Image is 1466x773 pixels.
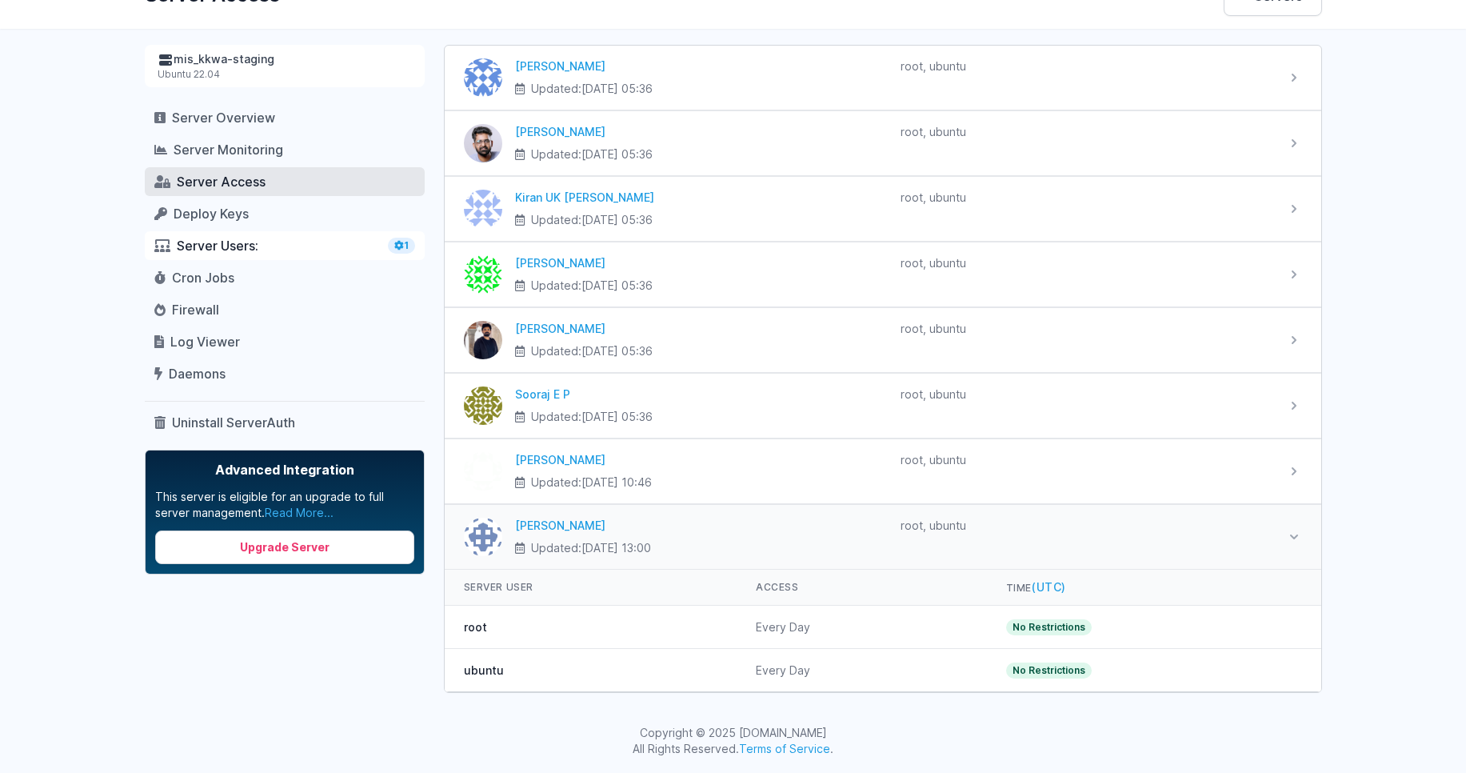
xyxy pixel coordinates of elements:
[170,334,240,350] span: Log Viewer
[145,199,425,228] a: Deploy Keys
[145,408,425,437] a: Uninstall ServerAuth
[737,649,987,693] td: Every Day
[174,142,283,158] span: Server Monitoring
[581,147,653,161] time: [DATE] 05:36
[515,452,888,468] div: [PERSON_NAME]
[445,308,1321,372] a: Geevar Joseph [PERSON_NAME] Updated:[DATE] 05:36 root, ubuntu
[174,206,249,222] span: Deploy Keys
[901,190,1273,206] div: root, ubuntu
[172,302,219,318] span: Firewall
[737,570,987,606] th: Access
[531,278,653,294] span: Updated:
[581,475,652,489] time: [DATE] 10:46
[581,82,653,95] time: [DATE] 05:36
[581,541,651,555] time: [DATE] 13:00
[531,81,653,97] span: Updated:
[445,242,1321,306] a: Gogul Chalil Vengara [PERSON_NAME] Updated:[DATE] 05:36 root, ubuntu
[515,124,888,140] div: [PERSON_NAME]
[901,518,1273,534] div: root, ubuntu
[445,374,1321,438] a: Sooraj E P Sooraj E P Updated:[DATE] 05:36 root, ubuntu
[901,452,1273,468] div: root, ubuntu
[155,460,414,479] span: Advanced Integration
[901,124,1273,140] div: root, ubuntu
[987,570,1321,606] th: Time
[445,505,1321,569] a: Athira Ramesan [PERSON_NAME] Updated:[DATE] 13:00 root, ubuntu
[145,103,425,132] a: Server Overview
[581,213,653,226] time: [DATE] 05:36
[464,386,502,425] img: Sooraj E P
[172,415,295,431] span: Uninstall ServerAuth
[145,359,425,388] a: Daemons
[265,506,334,519] a: Read More...
[145,327,425,356] a: Log Viewer
[388,238,415,254] span: 1
[145,263,425,292] a: Cron Jobs
[445,177,1321,241] a: Kiran UK Pillai Kiran UK [PERSON_NAME] Updated:[DATE] 05:36 root, ubuntu
[464,321,502,359] img: Geevar Joseph
[177,174,266,190] span: Server Access
[515,386,888,403] div: Sooraj E P
[515,255,888,271] div: [PERSON_NAME]
[531,212,653,228] span: Updated:
[445,570,737,606] th: Server User
[1032,580,1066,594] span: (UTC)
[445,649,737,693] td: ubuntu
[901,255,1273,271] div: root, ubuntu
[531,409,653,425] span: Updated:
[737,606,987,649] td: Every Day
[464,452,502,491] img: ahdil latheef
[155,531,414,564] a: Upgrade Server
[531,540,651,556] span: Updated:
[739,742,830,755] a: Terms of Service
[464,255,502,294] img: Gogul Chalil Vengara
[531,343,653,359] span: Updated:
[169,366,226,382] span: Daemons
[581,278,653,292] time: [DATE] 05:36
[445,606,737,649] td: root
[464,124,502,162] img: Sankaran
[158,51,412,68] div: mis_kkwa-staging
[464,518,502,556] img: Athira Ramesan
[515,190,888,206] div: Kiran UK [PERSON_NAME]
[581,344,653,358] time: [DATE] 05:36
[145,135,425,164] a: Server Monitoring
[515,518,888,534] div: [PERSON_NAME]
[1006,663,1092,679] span: No Restrictions
[515,58,888,74] div: [PERSON_NAME]
[515,321,888,337] div: [PERSON_NAME]
[901,321,1273,337] div: root, ubuntu
[177,238,255,254] span: Server Users
[464,58,502,97] img: Sudeesh
[901,58,1273,74] div: root, ubuntu
[445,111,1321,175] a: Sankaran [PERSON_NAME] Updated:[DATE] 05:36 root, ubuntu
[145,231,425,260] a: Server Users: 1
[901,386,1273,403] div: root, ubuntu
[445,439,1321,503] a: ahdil latheef [PERSON_NAME] Updated:[DATE] 10:46 root, ubuntu
[531,475,652,491] span: Updated:
[445,46,1321,110] a: Sudeesh [PERSON_NAME] Updated:[DATE] 05:36 root, ubuntu
[155,489,414,521] p: This server is eligible for an upgrade to full server management.
[464,190,502,228] img: Kiran UK Pillai
[581,410,653,423] time: [DATE] 05:36
[1006,619,1092,635] span: No Restrictions
[158,68,412,81] div: Ubuntu 22.04
[531,146,653,162] span: Updated:
[172,110,275,126] span: Server Overview
[145,295,425,324] a: Firewall
[145,167,425,196] a: Server Access
[172,270,234,286] span: Cron Jobs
